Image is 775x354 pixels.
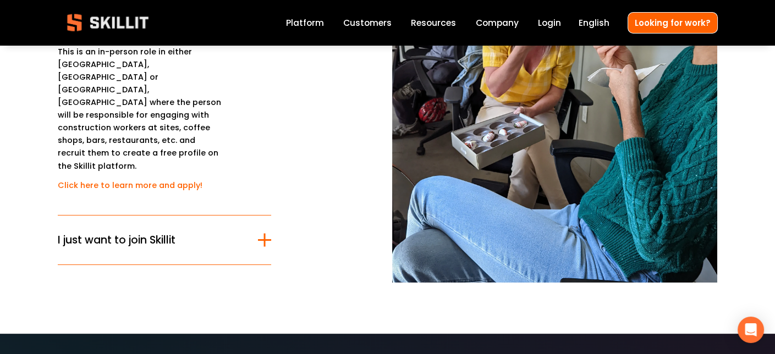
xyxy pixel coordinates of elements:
a: Platform [286,15,324,30]
div: Open Intercom Messenger [738,317,764,343]
a: Click here to learn more and apply! [58,180,202,191]
a: folder dropdown [411,15,456,30]
p: This is an in-person role in either [GEOGRAPHIC_DATA], [GEOGRAPHIC_DATA] or [GEOGRAPHIC_DATA], [G... [58,46,223,172]
span: Resources [411,16,456,29]
a: Login [538,15,561,30]
a: Customers [343,15,392,30]
button: I just want to join Skillit [58,215,272,264]
a: Company [475,15,518,30]
span: English [579,16,609,29]
a: Looking for work? [628,12,718,34]
div: language picker [579,15,609,30]
span: Direct Marketing Representative [58,7,259,23]
span: I just want to join Skillit [58,232,259,248]
img: Skillit [58,6,158,39]
div: Direct Marketing Representative [58,39,272,215]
